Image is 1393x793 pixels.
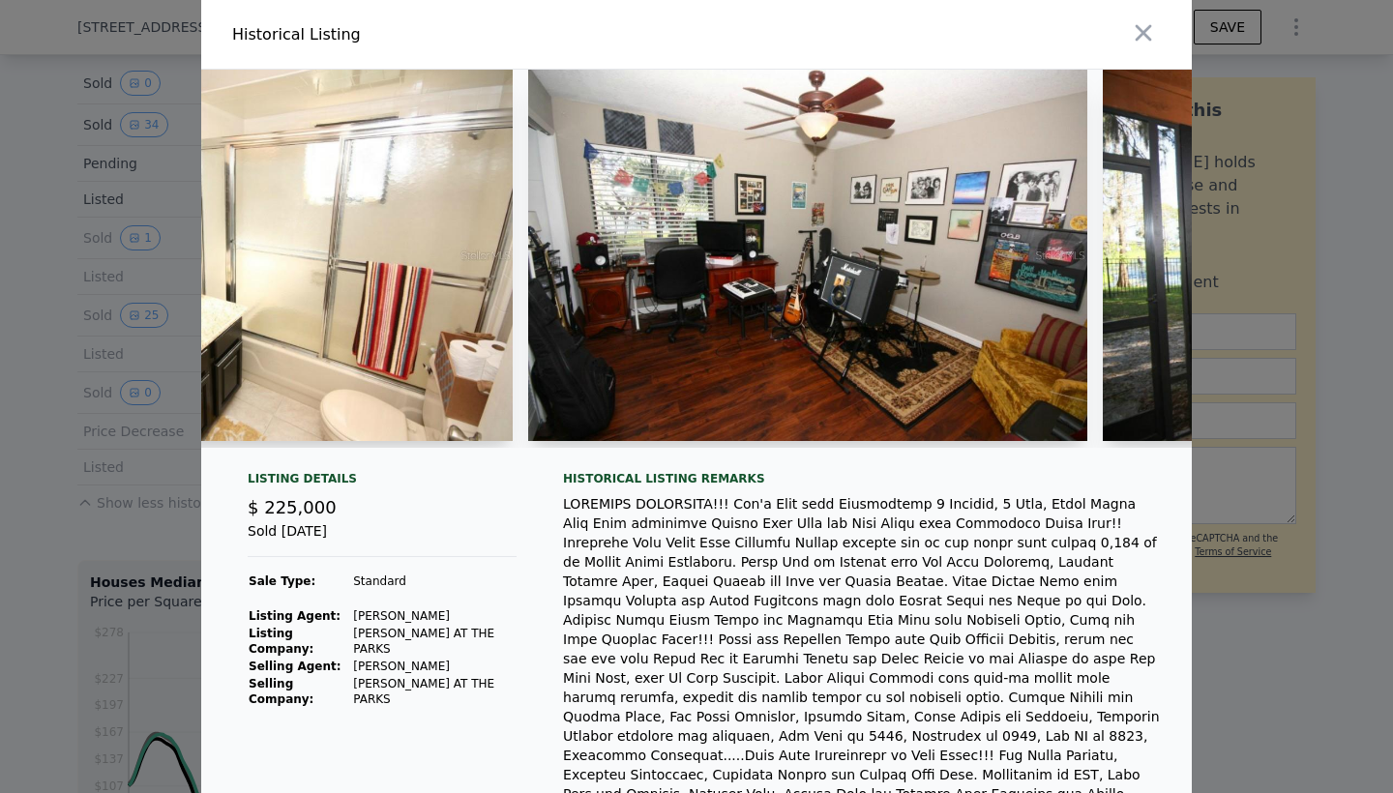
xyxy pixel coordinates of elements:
[352,607,517,625] td: [PERSON_NAME]
[249,660,341,673] strong: Selling Agent:
[248,521,517,557] div: Sold [DATE]
[232,23,689,46] div: Historical Listing
[352,625,517,658] td: [PERSON_NAME] AT THE PARKS
[528,70,1086,441] img: Property Img
[563,471,1161,486] div: Historical Listing remarks
[249,609,341,623] strong: Listing Agent:
[352,573,517,590] td: Standard
[352,675,517,708] td: [PERSON_NAME] AT THE PARKS
[249,677,313,706] strong: Selling Company:
[352,658,517,675] td: [PERSON_NAME]
[249,574,315,588] strong: Sale Type:
[248,471,517,494] div: Listing Details
[248,497,337,517] span: $ 225,000
[249,627,313,656] strong: Listing Company:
